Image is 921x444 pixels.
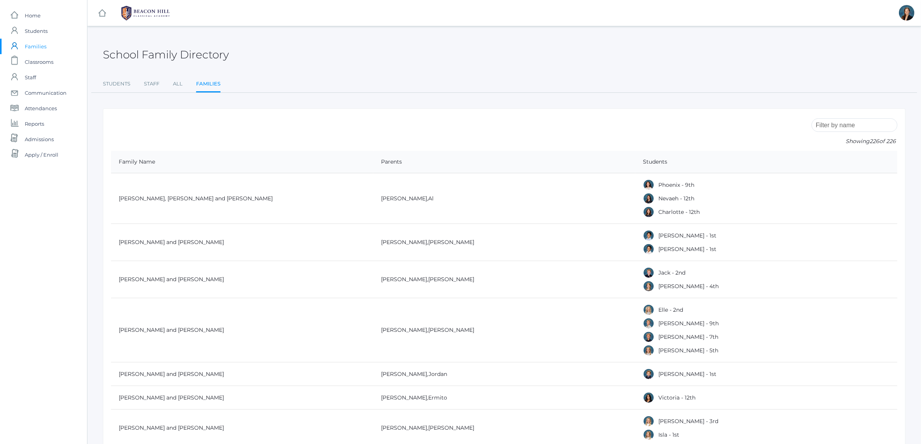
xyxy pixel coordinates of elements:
a: All [173,76,183,92]
a: Isla - 1st [658,431,679,438]
span: Admissions [25,131,54,147]
a: Families [196,76,220,93]
a: [PERSON_NAME] - 9th [658,320,719,327]
div: Jack Adams [643,267,654,278]
div: Allison Smith [899,5,914,20]
a: Students [103,76,130,92]
a: [PERSON_NAME] and [PERSON_NAME] [119,326,224,333]
a: [PERSON_NAME] - 1st [658,246,716,253]
a: [PERSON_NAME] - 5th [658,347,718,354]
a: [PERSON_NAME] [381,276,427,283]
a: [PERSON_NAME] [381,239,427,246]
a: [PERSON_NAME], [PERSON_NAME] and [PERSON_NAME] [119,195,273,202]
a: Victoria - 12th [658,394,695,401]
div: Elle Albanese [643,304,654,316]
div: Sadie Armstrong [643,415,654,427]
div: Amelia Adams [643,280,654,292]
span: Families [25,39,46,54]
a: [PERSON_NAME] and [PERSON_NAME] [119,394,224,401]
a: [PERSON_NAME] and [PERSON_NAME] [119,276,224,283]
a: Jack - 2nd [658,269,685,276]
a: [PERSON_NAME] [381,371,427,377]
a: [PERSON_NAME] [381,195,427,202]
div: Dominic Abrea [643,230,654,241]
a: Elle - 2nd [658,306,683,313]
div: Nolan Alstot [643,368,654,380]
a: Ermito [428,394,447,401]
td: , [373,386,636,410]
a: Staff [144,76,159,92]
h2: School Family Directory [103,49,229,61]
div: Grayson Abrea [643,243,654,255]
div: Paige Albanese [643,345,654,356]
div: Nevaeh Abdulla [643,193,654,204]
a: [PERSON_NAME] - 1st [658,232,716,239]
a: [PERSON_NAME] [381,424,427,431]
a: [PERSON_NAME] [428,326,474,333]
a: [PERSON_NAME] and [PERSON_NAME] [119,371,224,377]
td: , [373,362,636,386]
th: Parents [373,151,636,173]
a: Phoenix - 9th [658,181,694,188]
td: , [373,224,636,261]
th: Students [635,151,897,173]
td: , [373,298,636,362]
span: Reports [25,116,44,131]
a: [PERSON_NAME] and [PERSON_NAME] [119,239,224,246]
td: , [373,261,636,298]
p: Showing of 226 [812,137,897,145]
div: Victoria Arellano [643,392,654,403]
a: [PERSON_NAME] [428,424,474,431]
span: 226 [870,138,879,145]
td: , [373,173,636,224]
a: [PERSON_NAME] [381,326,427,333]
div: Logan Albanese [643,318,654,329]
a: Charlotte - 12th [658,208,700,215]
div: Phoenix Abdulla [643,179,654,191]
span: Apply / Enroll [25,147,58,162]
img: BHCALogos-05-308ed15e86a5a0abce9b8dd61676a3503ac9727e845dece92d48e8588c001991.png [116,3,174,23]
span: Attendances [25,101,57,116]
span: Students [25,23,48,39]
span: Communication [25,85,67,101]
div: Charlotte Abdulla [643,206,654,218]
a: Al [428,195,434,202]
a: [PERSON_NAME] - 3rd [658,418,718,425]
input: Filter by name [812,118,897,132]
a: Nevaeh - 12th [658,195,694,202]
a: [PERSON_NAME] - 1st [658,371,716,377]
a: [PERSON_NAME] [428,276,474,283]
span: Classrooms [25,54,53,70]
th: Family Name [111,151,373,173]
a: [PERSON_NAME] - 7th [658,333,718,340]
a: [PERSON_NAME] and [PERSON_NAME] [119,424,224,431]
div: Isla Armstrong [643,429,654,441]
a: Jordan [429,371,447,377]
span: Staff [25,70,36,85]
a: [PERSON_NAME] [381,394,427,401]
div: Cole Albanese [643,331,654,343]
span: Home [25,8,41,23]
a: [PERSON_NAME] [428,239,474,246]
a: [PERSON_NAME] - 4th [658,283,719,290]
